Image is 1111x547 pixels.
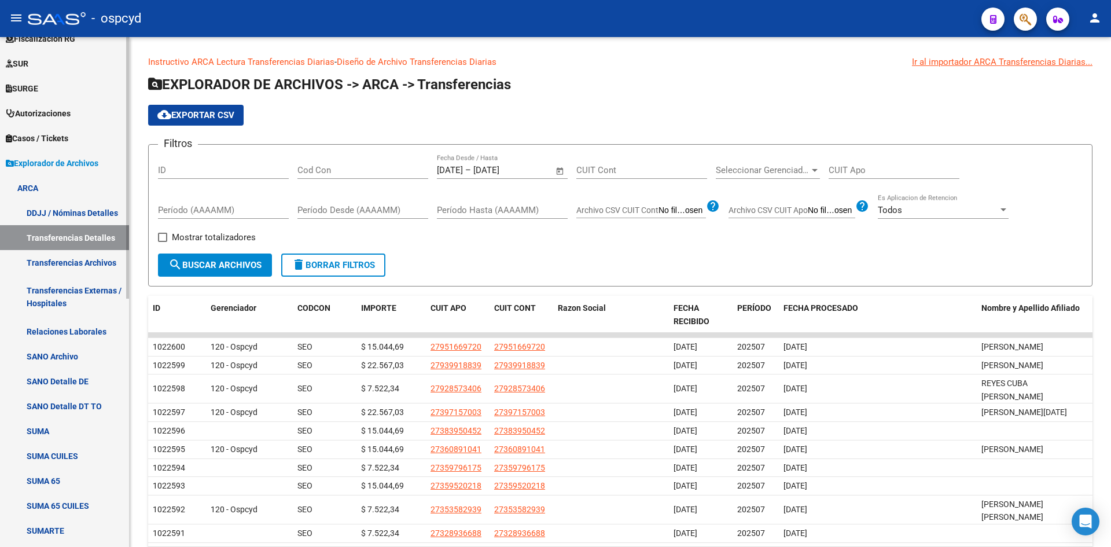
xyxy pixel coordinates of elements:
span: 1022596 [153,426,185,435]
span: $ 22.567,03 [361,408,404,417]
span: Explorador de Archivos [6,157,98,170]
mat-icon: help [706,199,720,213]
span: PERÍODO [737,303,771,313]
span: 120 - Ospcyd [211,361,257,370]
span: 202507 [737,426,765,435]
span: [DATE] [674,408,697,417]
datatable-header-cell: FECHA PROCESADO [779,296,977,334]
span: Borrar Filtros [292,260,375,270]
span: FECHA PROCESADO [783,303,858,313]
span: 1022592 [153,505,185,514]
span: Autorizaciones [6,107,71,120]
span: 202507 [737,505,765,514]
span: Nombre y Apellido Afiliado [981,303,1080,313]
span: [DATE] [783,481,807,490]
span: [DATE] [783,463,807,472]
span: [PERSON_NAME] [981,361,1043,370]
datatable-header-cell: IMPORTE [356,296,426,334]
span: [PERSON_NAME] [981,342,1043,351]
span: 27353582939 [431,505,481,514]
span: 202507 [737,445,765,454]
span: 202507 [737,528,765,538]
span: SEO [297,384,312,393]
span: 120 - Ospcyd [211,342,257,351]
span: 27939918839 [431,361,481,370]
span: 202507 [737,463,765,472]
span: [DATE] [783,528,807,538]
span: [DATE] [783,505,807,514]
span: $ 7.522,34 [361,505,399,514]
span: $ 7.522,34 [361,463,399,472]
span: SEO [297,463,312,472]
span: SEO [297,528,312,538]
span: $ 15.044,69 [361,445,404,454]
datatable-header-cell: CODCON [293,296,333,334]
span: 27383950452 [494,426,545,435]
h3: Filtros [158,135,198,152]
span: 27360891041 [431,445,481,454]
span: SUR [6,57,28,70]
span: [PERSON_NAME] [981,445,1043,454]
span: SEO [297,408,312,417]
span: 27951669720 [431,342,481,351]
span: 1022599 [153,361,185,370]
mat-icon: delete [292,258,306,271]
span: SEO [297,342,312,351]
span: [DATE] [783,384,807,393]
p: - [148,56,1092,68]
span: [DATE] [783,342,807,351]
span: Fiscalización RG [6,32,75,45]
span: Todos [878,205,902,215]
span: CUIT CONT [494,303,536,313]
span: [DATE] [674,528,697,538]
input: Archivo CSV CUIT Cont [658,205,706,216]
span: $ 15.044,69 [361,481,404,490]
span: 1022593 [153,481,185,490]
span: CUIT APO [431,303,466,313]
span: 27397157003 [494,408,545,417]
span: [PERSON_NAME][DATE] [981,408,1067,417]
span: 1022598 [153,384,185,393]
span: ID [153,303,160,313]
div: Ir al importador ARCA Transferencias Diarias... [912,56,1092,68]
datatable-header-cell: CUIT APO [426,296,490,334]
span: 120 - Ospcyd [211,445,257,454]
datatable-header-cell: CUIT CONT [490,296,553,334]
span: Mostrar totalizadores [172,230,256,244]
span: 27951669720 [494,342,545,351]
span: 27353582939 [494,505,545,514]
span: 120 - Ospcyd [211,505,257,514]
datatable-header-cell: PERÍODO [733,296,779,334]
span: SEO [297,505,312,514]
button: Buscar Archivos [158,254,272,277]
a: Instructivo ARCA Lectura Transferencias Diarias [148,57,334,67]
span: [DATE] [783,361,807,370]
span: $ 22.567,03 [361,361,404,370]
span: [DATE] [674,463,697,472]
span: 27939918839 [494,361,545,370]
mat-icon: help [855,199,869,213]
span: IMPORTE [361,303,396,313]
span: [DATE] [674,342,697,351]
button: Borrar Filtros [281,254,385,277]
span: 27359520218 [431,481,481,490]
span: 27328936688 [494,528,545,538]
span: 1022595 [153,445,185,454]
span: 27359796175 [431,463,481,472]
span: EXPLORADOR DE ARCHIVOS -> ARCA -> Transferencias [148,76,511,93]
span: 202507 [737,342,765,351]
input: Archivo CSV CUIT Apo [808,205,855,216]
span: Archivo CSV CUIT Apo [729,205,808,215]
span: Gerenciador [211,303,256,313]
button: Exportar CSV [148,105,244,126]
span: 120 - Ospcyd [211,408,257,417]
span: [DATE] [674,481,697,490]
span: 120 - Ospcyd [211,384,257,393]
span: SURGE [6,82,38,95]
mat-icon: cloud_download [157,108,171,122]
span: Archivo CSV CUIT Cont [576,205,658,215]
span: $ 7.522,34 [361,528,399,538]
span: 1022591 [153,528,185,538]
span: $ 15.044,69 [361,426,404,435]
span: 1022597 [153,408,185,417]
